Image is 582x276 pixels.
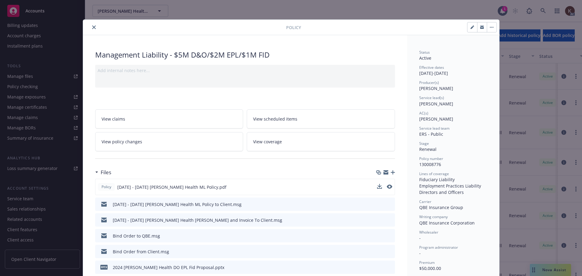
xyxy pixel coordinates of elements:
a: View claims [95,109,243,128]
div: [DATE] - [DATE] [PERSON_NAME] Health [PERSON_NAME] and Invoice To Client.msg [113,217,282,223]
span: Producer(s) [419,80,439,85]
button: download file [377,264,382,271]
div: Fiduciary Liability [419,176,487,183]
span: Carrier [419,199,431,204]
span: AC(s) [419,111,428,116]
span: View coverage [253,138,282,145]
button: preview file [387,185,392,189]
div: [DATE] - [DATE] [PERSON_NAME] Health ML Policy to Client.msg [113,201,242,208]
a: View scheduled items [247,109,395,128]
div: Directors and Officers [419,189,487,195]
span: [DATE] - [DATE] [PERSON_NAME] Health ML Policy.pdf [117,184,226,190]
span: [PERSON_NAME] [419,116,453,122]
button: close [90,24,98,31]
span: $50,000.00 [419,265,441,271]
span: Effective dates [419,65,444,70]
span: pptx [100,265,108,269]
button: download file [377,233,382,239]
span: Policy [286,24,301,31]
div: Management Liability - $5M D&O/$2M EPL/$1M FID [95,50,395,60]
span: Premium [419,260,435,265]
span: Service lead team [419,126,450,131]
span: Lines of coverage [419,171,449,176]
div: [DATE] - [DATE] [419,65,487,76]
div: Bind Order to QBE.msg [113,233,160,239]
button: download file [377,201,382,208]
span: View scheduled items [253,116,297,122]
button: download file [377,184,382,189]
button: preview file [387,248,393,255]
span: [PERSON_NAME] [419,85,453,91]
button: preview file [387,217,393,223]
button: preview file [387,184,392,190]
a: View coverage [247,132,395,151]
div: Files [95,168,111,176]
span: QBE Insurance Corporation [419,220,475,226]
span: Status [419,50,430,55]
div: 2024 [PERSON_NAME] Health DO EPL Fid Proposal.pptx [113,264,224,271]
span: Wholesaler [419,230,438,235]
span: - [419,235,421,241]
span: ERS - Public [419,131,443,137]
button: download file [377,248,382,255]
span: 130008776 [419,161,441,167]
button: preview file [387,264,393,271]
span: QBE Insurance Group [419,205,463,210]
button: download file [377,217,382,223]
span: Renewal [419,146,436,152]
span: [PERSON_NAME] [419,101,453,107]
h3: Files [101,168,111,176]
span: View claims [102,116,125,122]
span: Stage [419,141,429,146]
button: download file [377,184,382,190]
div: Employment Practices Liability [419,183,487,189]
span: Policy [100,184,112,190]
span: Program administrator [419,245,458,250]
a: View policy changes [95,132,243,151]
span: - [419,250,421,256]
div: Bind Order from Client.msg [113,248,169,255]
span: Service lead(s) [419,95,444,100]
span: Policy number [419,156,443,161]
div: Add internal notes here... [98,67,393,74]
span: View policy changes [102,138,142,145]
span: Writing company [419,214,448,219]
button: preview file [387,233,393,239]
span: Active [419,55,431,61]
button: preview file [387,201,393,208]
